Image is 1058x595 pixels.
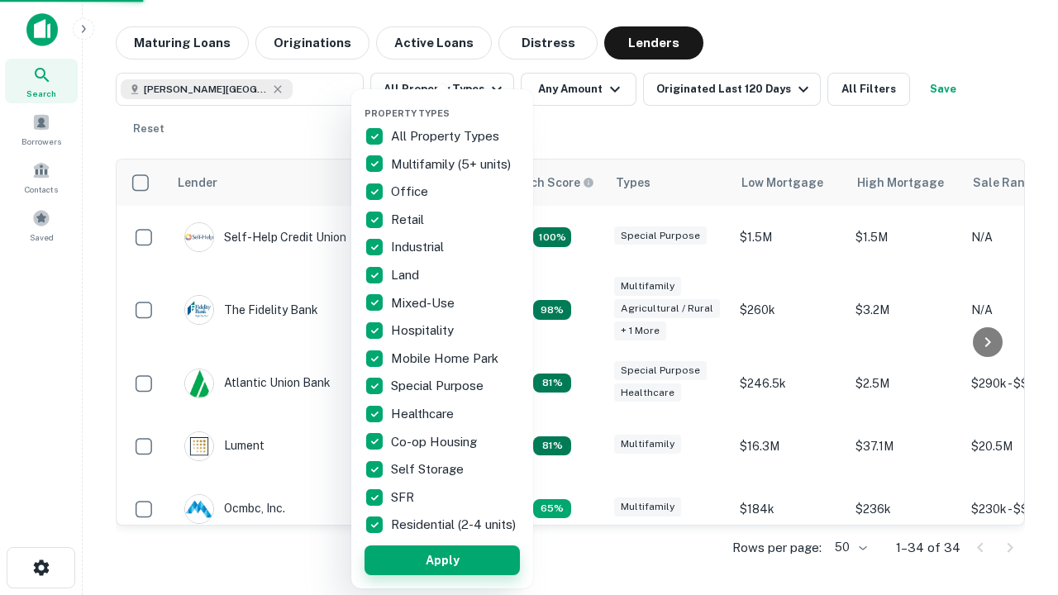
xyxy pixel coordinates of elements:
p: SFR [391,488,417,507]
p: Healthcare [391,404,457,424]
p: Mobile Home Park [391,349,502,369]
p: Land [391,265,422,285]
p: Self Storage [391,459,467,479]
iframe: Chat Widget [975,463,1058,542]
button: Apply [365,545,520,575]
p: Hospitality [391,321,457,340]
p: Office [391,182,431,202]
p: Retail [391,210,427,230]
span: Property Types [365,108,450,118]
p: Multifamily (5+ units) [391,155,514,174]
p: Special Purpose [391,376,487,396]
p: Mixed-Use [391,293,458,313]
p: All Property Types [391,126,503,146]
p: Residential (2-4 units) [391,515,519,535]
p: Co-op Housing [391,432,480,452]
p: Industrial [391,237,447,257]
